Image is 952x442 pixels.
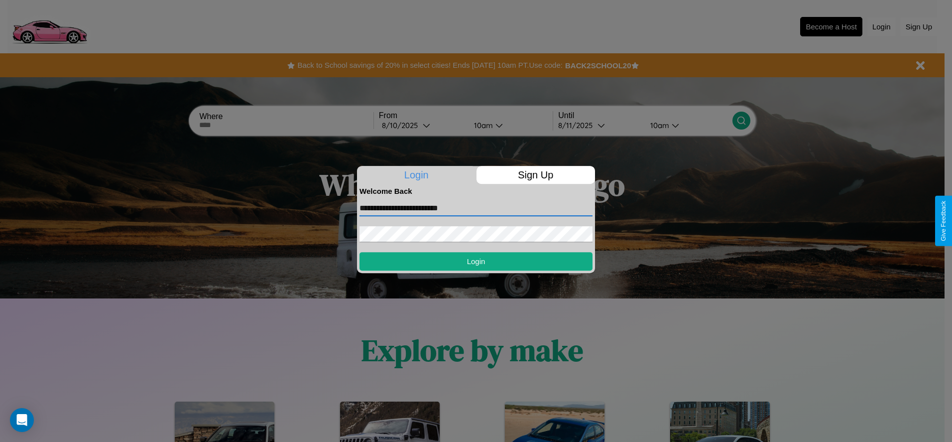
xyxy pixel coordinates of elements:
p: Login [357,166,476,184]
div: Open Intercom Messenger [10,408,34,432]
div: Give Feedback [940,201,947,241]
button: Login [359,252,593,271]
p: Sign Up [476,166,595,184]
h4: Welcome Back [359,187,593,195]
